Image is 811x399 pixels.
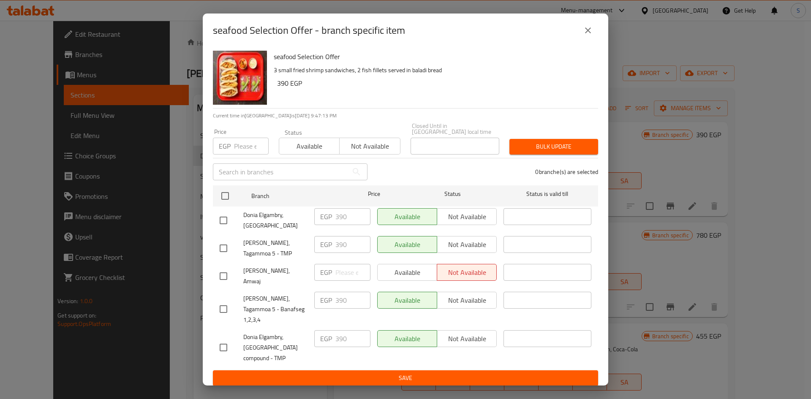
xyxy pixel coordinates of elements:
p: EGP [320,239,332,250]
button: Bulk update [509,139,598,155]
span: Donia Elgambry, [GEOGRAPHIC_DATA] [243,210,308,231]
h2: seafood Selection Offer - branch specific item [213,24,405,37]
p: EGP [320,267,332,277]
h6: 390 EGP [277,77,591,89]
input: Please enter price [335,330,370,347]
span: [PERSON_NAME], Tagammoa 5 - TMP [243,238,308,259]
p: EGP [320,334,332,344]
button: Not available [339,138,400,155]
p: 3 small fried shrimp sandwiches, 2 fish fillets served in baladi bread [274,65,591,76]
input: Search in branches [213,163,348,180]
p: Current time in [GEOGRAPHIC_DATA] is [DATE] 9:47:13 PM [213,112,598,119]
p: EGP [320,295,332,305]
span: Donia Elgambry, [GEOGRAPHIC_DATA] compound - TMP [243,332,308,364]
span: [PERSON_NAME], Tagammoa 5 - Banafseg 1,2,3,4 [243,293,308,325]
input: Please enter price [335,208,370,225]
span: [PERSON_NAME], Amwaj [243,266,308,287]
span: Status is valid till [503,189,591,199]
p: 0 branche(s) are selected [535,168,598,176]
span: Branch [251,191,339,201]
button: close [578,20,598,41]
p: EGP [320,212,332,222]
span: Price [346,189,402,199]
span: Bulk update [516,141,591,152]
img: seafood Selection Offer [213,51,267,105]
button: Available [279,138,340,155]
span: Save [220,373,591,383]
button: Save [213,370,598,386]
span: Available [283,140,336,152]
p: EGP [219,141,231,151]
span: Not available [343,140,397,152]
input: Please enter price [234,138,269,155]
h6: seafood Selection Offer [274,51,591,62]
span: Status [409,189,497,199]
input: Please enter price [335,292,370,309]
input: Please enter price [335,264,370,281]
input: Please enter price [335,236,370,253]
